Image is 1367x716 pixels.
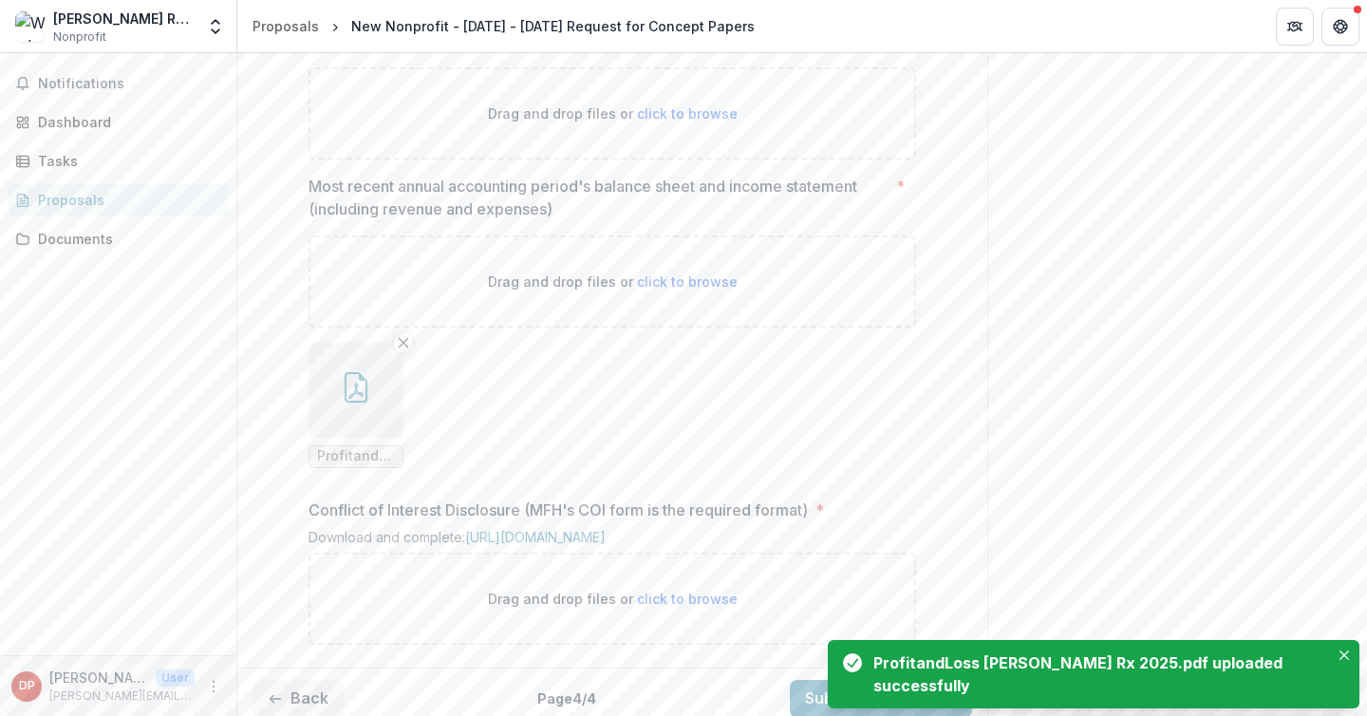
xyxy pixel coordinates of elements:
p: [PERSON_NAME][EMAIL_ADDRESS][DOMAIN_NAME] [49,688,195,705]
p: User [156,669,195,687]
div: [PERSON_NAME] Rx, Inc. [53,9,195,28]
p: [PERSON_NAME] [49,668,148,688]
div: Notifications-bottom-right [820,632,1367,716]
a: Dashboard [8,106,229,138]
button: Open entity switcher [202,8,229,46]
div: ProfitandLoss [PERSON_NAME] Rx 2025.pdf uploaded successfully [873,651,1321,697]
p: Page 4 / 4 [537,688,596,708]
div: New Nonprofit - [DATE] - [DATE] Request for Concept Papers [351,16,755,36]
div: Documents [38,229,214,249]
img: Winkelmann Rx, Inc. [15,11,46,42]
a: Tasks [8,145,229,177]
button: Notifications [8,68,229,99]
button: Close [1333,644,1356,667]
div: Dmitri Postnov [19,680,35,692]
span: Notifications [38,76,221,92]
button: Remove File [392,331,415,354]
span: click to browse [637,591,738,607]
div: Proposals [38,190,214,210]
div: Dashboard [38,112,214,132]
div: Remove FileProfitandLoss [PERSON_NAME] Rx 2025.pdf [309,343,403,468]
span: ProfitandLoss [PERSON_NAME] Rx 2025.pdf [317,448,395,464]
nav: breadcrumb [245,12,762,40]
span: click to browse [637,105,738,122]
div: Download and complete: [309,529,916,553]
p: Conflict of Interest Disclosure (MFH's COI form is the required format) [309,499,808,521]
button: More [202,675,225,698]
a: [URL][DOMAIN_NAME] [465,529,606,545]
p: Drag and drop files or [488,589,738,609]
a: Documents [8,223,229,254]
p: Drag and drop files or [488,104,738,123]
div: Tasks [38,151,214,171]
a: Proposals [245,12,327,40]
button: Partners [1276,8,1314,46]
div: Proposals [253,16,319,36]
p: Drag and drop files or [488,272,738,292]
p: Most recent annual accounting period's balance sheet and income statement (including revenue and ... [309,175,889,220]
span: click to browse [637,273,738,290]
button: Get Help [1321,8,1359,46]
span: Nonprofit [53,28,106,46]
a: Proposals [8,184,229,216]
